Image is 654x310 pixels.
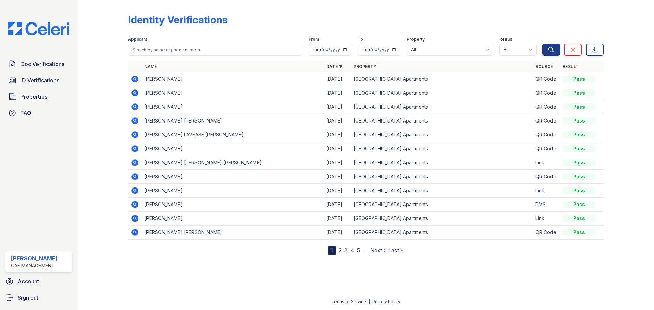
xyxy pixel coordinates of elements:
span: Doc Verifications [20,60,64,68]
td: PMS [533,198,560,212]
td: [GEOGRAPHIC_DATA] Apartments [351,212,533,226]
td: [DATE] [324,156,351,170]
td: [GEOGRAPHIC_DATA] Apartments [351,86,533,100]
a: Terms of Service [331,299,366,304]
a: Date ▼ [326,64,343,69]
td: QR Code [533,226,560,240]
td: [GEOGRAPHIC_DATA] Apartments [351,142,533,156]
a: Account [3,275,75,288]
div: Pass [563,89,595,96]
a: Doc Verifications [5,57,72,71]
td: QR Code [533,72,560,86]
td: [DATE] [324,212,351,226]
td: [DATE] [324,184,351,198]
td: [GEOGRAPHIC_DATA] Apartments [351,156,533,170]
td: [GEOGRAPHIC_DATA] Apartments [351,114,533,128]
div: Pass [563,215,595,222]
span: FAQ [20,109,31,117]
div: Pass [563,173,595,180]
td: [DATE] [324,226,351,240]
td: [GEOGRAPHIC_DATA] Apartments [351,170,533,184]
a: Sign out [3,291,75,305]
div: Pass [563,103,595,110]
td: [DATE] [324,86,351,100]
td: [PERSON_NAME] [142,86,324,100]
span: Properties [20,93,47,101]
div: Pass [563,229,595,236]
span: Sign out [18,294,38,302]
div: Identity Verifications [128,14,228,26]
td: [DATE] [324,100,351,114]
div: Pass [563,159,595,166]
td: [PERSON_NAME] [142,184,324,198]
span: … [363,246,368,255]
td: [PERSON_NAME] [142,100,324,114]
td: [GEOGRAPHIC_DATA] Apartments [351,226,533,240]
td: [PERSON_NAME] [142,198,324,212]
td: Link [533,156,560,170]
div: Pass [563,131,595,138]
a: 4 [351,247,354,254]
div: CAF Management [11,262,58,269]
a: Source [535,64,553,69]
td: [DATE] [324,170,351,184]
a: Properties [5,90,72,103]
div: [PERSON_NAME] [11,254,58,262]
label: Property [407,37,425,42]
td: QR Code [533,114,560,128]
td: Link [533,184,560,198]
td: QR Code [533,170,560,184]
td: [GEOGRAPHIC_DATA] Apartments [351,100,533,114]
img: CE_Logo_Blue-a8612792a0a2168367f1c8372b55b34899dd931a85d93a1a3d3e32e68fde9ad4.png [3,22,75,35]
td: QR Code [533,128,560,142]
a: 2 [339,247,342,254]
div: Pass [563,201,595,208]
a: Property [354,64,376,69]
td: [PERSON_NAME] [PERSON_NAME] [PERSON_NAME] [142,156,324,170]
div: 1 [328,246,336,255]
span: ID Verifications [20,76,59,84]
div: Pass [563,76,595,82]
td: Link [533,212,560,226]
td: QR Code [533,100,560,114]
td: [PERSON_NAME] [PERSON_NAME] [142,114,324,128]
a: ID Verifications [5,74,72,87]
a: 5 [357,247,360,254]
input: Search by name or phone number [128,44,303,56]
label: Applicant [128,37,147,42]
td: [PERSON_NAME] [142,170,324,184]
div: | [369,299,370,304]
td: [PERSON_NAME] [PERSON_NAME] [142,226,324,240]
td: [GEOGRAPHIC_DATA] Apartments [351,128,533,142]
td: [GEOGRAPHIC_DATA] Apartments [351,184,533,198]
span: Account [18,277,39,285]
td: [DATE] [324,198,351,212]
td: [PERSON_NAME] [142,72,324,86]
td: [DATE] [324,72,351,86]
label: From [309,37,319,42]
td: [DATE] [324,128,351,142]
td: [GEOGRAPHIC_DATA] Apartments [351,72,533,86]
a: FAQ [5,106,72,120]
td: [PERSON_NAME] LAVEASE [PERSON_NAME] [142,128,324,142]
a: Next › [370,247,386,254]
td: [PERSON_NAME] [142,142,324,156]
label: Result [499,37,512,42]
div: Pass [563,145,595,152]
a: Privacy Policy [372,299,400,304]
a: 3 [344,247,348,254]
a: Last » [388,247,403,254]
a: Name [144,64,157,69]
td: [GEOGRAPHIC_DATA] Apartments [351,198,533,212]
td: QR Code [533,142,560,156]
td: QR Code [533,86,560,100]
td: [DATE] [324,114,351,128]
div: Pass [563,117,595,124]
label: To [358,37,363,42]
td: [DATE] [324,142,351,156]
a: Result [563,64,579,69]
td: [PERSON_NAME] [142,212,324,226]
div: Pass [563,187,595,194]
